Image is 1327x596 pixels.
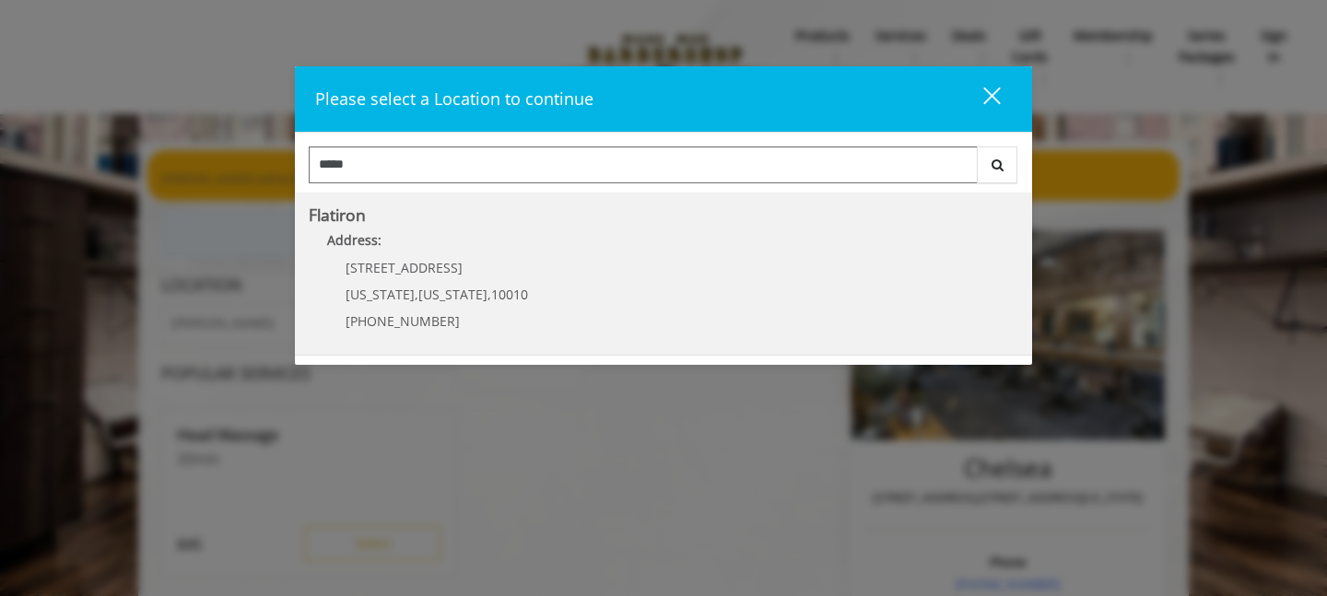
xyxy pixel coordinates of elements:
[327,231,382,249] b: Address:
[346,259,463,276] span: [STREET_ADDRESS]
[949,80,1012,118] button: close dialog
[309,204,366,226] b: Flatiron
[962,86,999,113] div: close dialog
[346,286,415,303] span: [US_STATE]
[315,88,593,110] span: Please select a Location to continue
[346,312,460,330] span: [PHONE_NUMBER]
[415,286,418,303] span: ,
[987,158,1008,171] i: Search button
[418,286,487,303] span: [US_STATE]
[309,146,978,183] input: Search Center
[487,286,491,303] span: ,
[491,286,528,303] span: 10010
[309,146,1018,193] div: Center Select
